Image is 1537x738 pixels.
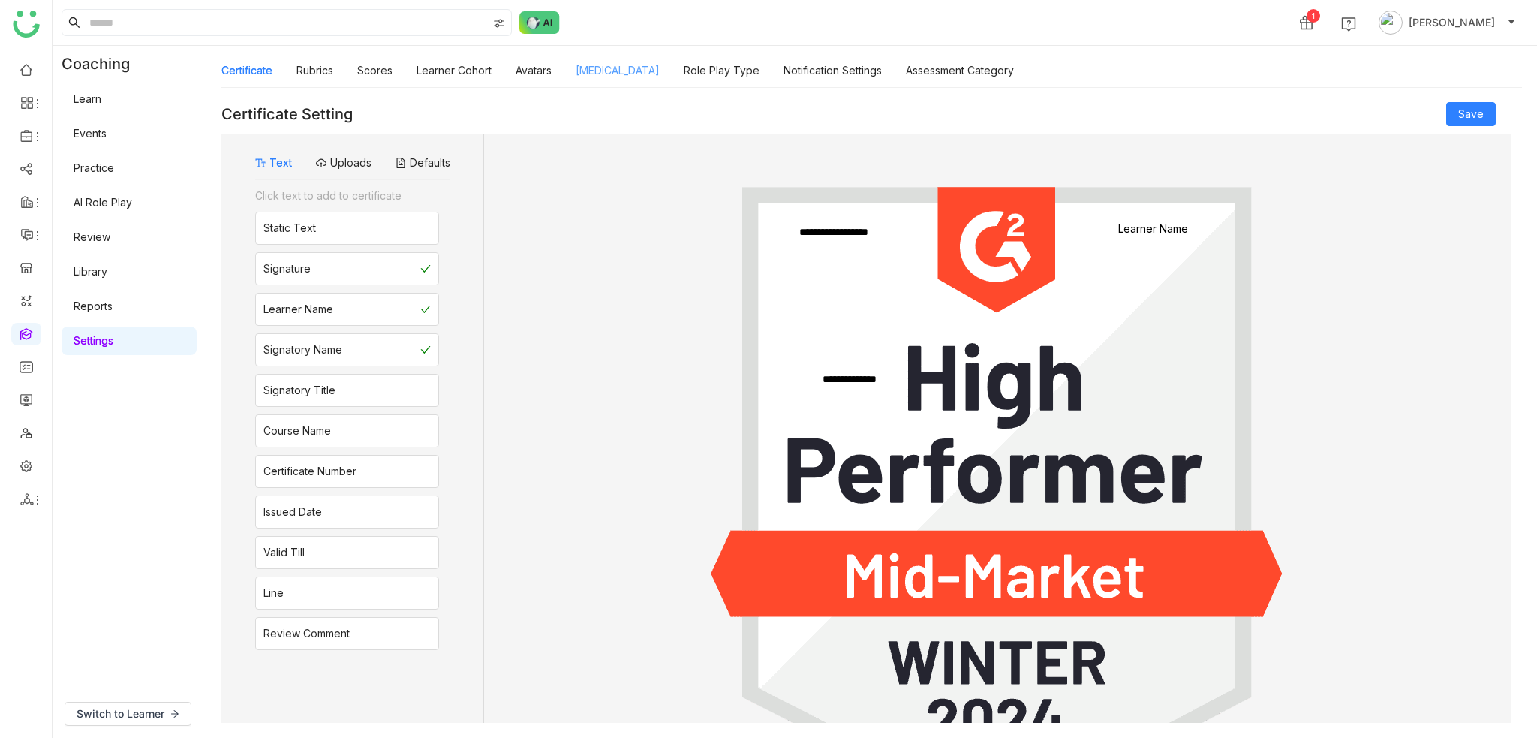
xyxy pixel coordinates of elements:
[1458,106,1484,122] span: Save
[263,585,284,601] div: Line
[1341,17,1356,32] img: help.svg
[417,64,492,77] a: Learner Cohort
[263,220,316,236] div: Static Text
[255,188,439,204] div: Click text to add to certificate
[221,105,353,123] div: Certificate Setting
[74,334,113,347] a: Settings
[74,230,110,243] a: Review
[65,702,191,726] button: Switch to Learner
[263,342,342,358] div: Signatory Name
[576,64,660,77] a: [MEDICAL_DATA]
[263,504,322,520] div: Issued Date
[263,301,333,318] div: Learner Name
[1446,102,1496,126] button: Save
[1409,14,1495,31] span: [PERSON_NAME]
[221,64,272,77] a: Certificate
[263,625,350,642] div: Review Comment
[316,155,371,171] button: Uploads
[74,265,107,278] a: Library
[263,423,331,439] div: Course Name
[1379,11,1403,35] img: avatar
[77,706,164,722] span: Switch to Learner
[263,463,356,480] div: Certificate Number
[1080,222,1226,235] gtmb-token-detail: Learner Name
[396,155,450,171] button: Defaults
[516,64,552,77] a: Avatars
[74,196,132,209] a: AI Role Play
[296,64,333,77] a: Rubrics
[519,11,560,34] img: ask-buddy-normal.svg
[784,64,882,77] a: Notification Settings
[1307,9,1320,23] div: 1
[493,17,505,29] img: search-type.svg
[684,64,759,77] a: Role Play Type
[263,261,311,277] div: Signature
[74,161,114,174] a: Practice
[53,46,152,82] div: Coaching
[357,64,393,77] a: Scores
[74,92,101,105] a: Learn
[263,544,305,561] div: Valid Till
[13,11,40,38] img: logo
[906,64,1014,77] a: Assessment Category
[74,300,113,312] a: Reports
[1376,11,1519,35] button: [PERSON_NAME]
[263,382,335,399] div: Signatory Title
[255,155,292,171] button: Text
[74,127,107,140] a: Events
